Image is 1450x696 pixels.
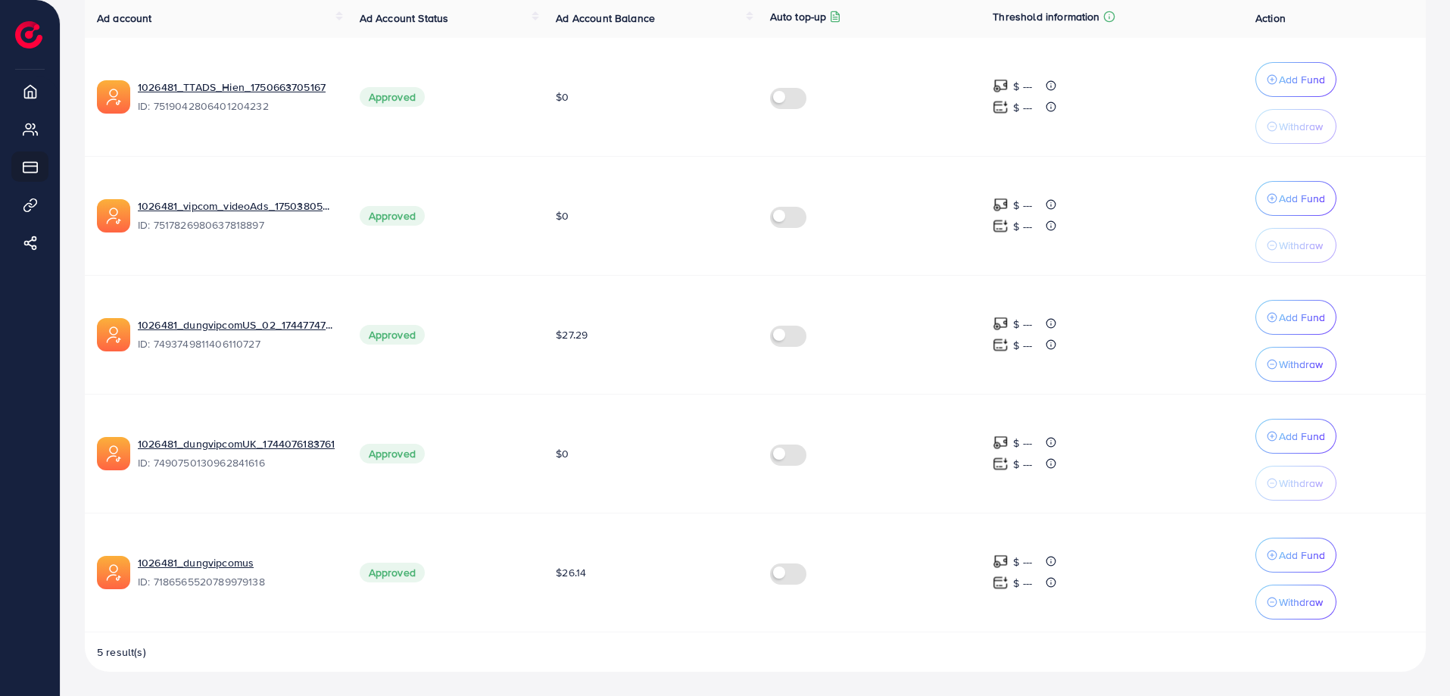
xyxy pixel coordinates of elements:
span: Approved [360,444,425,463]
p: $ --- [1013,336,1032,354]
img: top-up amount [993,575,1009,591]
p: Auto top-up [770,8,827,26]
img: ic-ads-acc.e4c84228.svg [97,437,130,470]
span: Approved [360,325,425,345]
img: ic-ads-acc.e4c84228.svg [97,318,130,351]
button: Withdraw [1255,109,1336,144]
p: Add Fund [1279,308,1325,326]
span: Approved [360,87,425,107]
p: $ --- [1013,455,1032,473]
p: Add Fund [1279,427,1325,445]
span: $26.14 [556,565,586,580]
span: ID: 7517826980637818897 [138,217,335,233]
p: Withdraw [1279,117,1323,136]
p: Withdraw [1279,474,1323,492]
p: Withdraw [1279,593,1323,611]
span: $0 [556,446,569,461]
div: <span class='underline'>1026481_dungvipcomus</span></br>7186565520789979138 [138,555,335,590]
p: Threshold information [993,8,1099,26]
button: Withdraw [1255,228,1336,263]
p: Withdraw [1279,355,1323,373]
p: $ --- [1013,553,1032,571]
span: $27.29 [556,327,588,342]
img: ic-ads-acc.e4c84228.svg [97,80,130,114]
a: 1026481_TTADS_Hien_1750663705167 [138,80,326,95]
div: <span class='underline'>1026481_vipcom_videoAds_1750380509111</span></br>7517826980637818897 [138,198,335,233]
iframe: Chat [1386,628,1439,685]
p: Add Fund [1279,70,1325,89]
div: <span class='underline'>1026481_TTADS_Hien_1750663705167</span></br>7519042806401204232 [138,80,335,114]
p: Withdraw [1279,236,1323,254]
p: $ --- [1013,98,1032,117]
span: ID: 7519042806401204232 [138,98,335,114]
button: Withdraw [1255,347,1336,382]
p: Add Fund [1279,189,1325,208]
a: 1026481_dungvipcomUK_1744076183761 [138,436,335,451]
span: Ad Account Status [360,11,449,26]
img: top-up amount [993,78,1009,94]
a: 1026481_dungvipcomUS_02_1744774713900 [138,317,335,332]
span: Approved [360,206,425,226]
img: top-up amount [993,435,1009,451]
img: top-up amount [993,218,1009,234]
a: 1026481_dungvipcomus [138,555,254,570]
span: Approved [360,563,425,582]
button: Withdraw [1255,466,1336,501]
button: Add Fund [1255,300,1336,335]
span: ID: 7490750130962841616 [138,455,335,470]
p: $ --- [1013,77,1032,95]
p: $ --- [1013,315,1032,333]
img: top-up amount [993,197,1009,213]
span: ID: 7493749811406110727 [138,336,335,351]
img: top-up amount [993,316,1009,332]
p: $ --- [1013,196,1032,214]
span: ID: 7186565520789979138 [138,574,335,589]
span: $0 [556,208,569,223]
button: Withdraw [1255,585,1336,620]
span: 5 result(s) [97,645,146,660]
button: Add Fund [1255,419,1336,454]
button: Add Fund [1255,181,1336,216]
p: Add Fund [1279,546,1325,564]
img: top-up amount [993,456,1009,472]
p: $ --- [1013,434,1032,452]
img: top-up amount [993,337,1009,353]
button: Add Fund [1255,62,1336,97]
img: top-up amount [993,554,1009,570]
img: top-up amount [993,99,1009,115]
p: $ --- [1013,217,1032,236]
span: Action [1255,11,1286,26]
span: Ad Account Balance [556,11,655,26]
a: 1026481_vipcom_videoAds_1750380509111 [138,198,335,214]
img: logo [15,21,42,48]
p: $ --- [1013,574,1032,592]
img: ic-ads-acc.e4c84228.svg [97,556,130,589]
span: $0 [556,89,569,105]
span: Ad account [97,11,152,26]
img: ic-ads-acc.e4c84228.svg [97,199,130,233]
div: <span class='underline'>1026481_dungvipcomUS_02_1744774713900</span></br>7493749811406110727 [138,317,335,352]
div: <span class='underline'>1026481_dungvipcomUK_1744076183761</span></br>7490750130962841616 [138,436,335,471]
button: Add Fund [1255,538,1336,573]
